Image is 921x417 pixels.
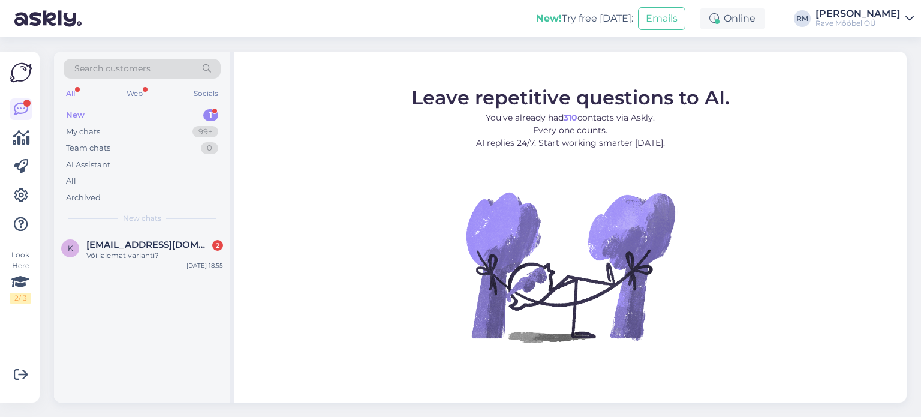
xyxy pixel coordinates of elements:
[815,9,901,19] div: [PERSON_NAME]
[74,62,151,75] span: Search customers
[203,109,218,121] div: 1
[191,86,221,101] div: Socials
[68,244,73,253] span: k
[10,61,32,84] img: Askly Logo
[201,142,218,154] div: 0
[815,9,914,28] a: [PERSON_NAME]Rave Mööbel OÜ
[186,261,223,270] div: [DATE] 18:55
[66,126,100,138] div: My chats
[66,192,101,204] div: Archived
[815,19,901,28] div: Rave Mööbel OÜ
[66,159,110,171] div: AI Assistant
[411,85,730,109] span: Leave repetitive questions to AI.
[794,10,811,27] div: RM
[212,240,223,251] div: 2
[124,86,145,101] div: Web
[86,250,223,261] div: Või laiemat varianti?
[536,13,562,24] b: New!
[123,213,161,224] span: New chats
[638,7,685,30] button: Emails
[192,126,218,138] div: 99+
[66,109,85,121] div: New
[700,8,765,29] div: Online
[462,158,678,374] img: No Chat active
[66,142,110,154] div: Team chats
[10,293,31,304] div: 2 / 3
[10,250,31,304] div: Look Here
[66,175,76,187] div: All
[64,86,77,101] div: All
[411,111,730,149] p: You’ve already had contacts via Askly. Every one counts. AI replies 24/7. Start working smarter [...
[536,11,633,26] div: Try free [DATE]:
[564,112,577,122] b: 310
[86,239,211,250] span: kadimikli@hotmail.com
